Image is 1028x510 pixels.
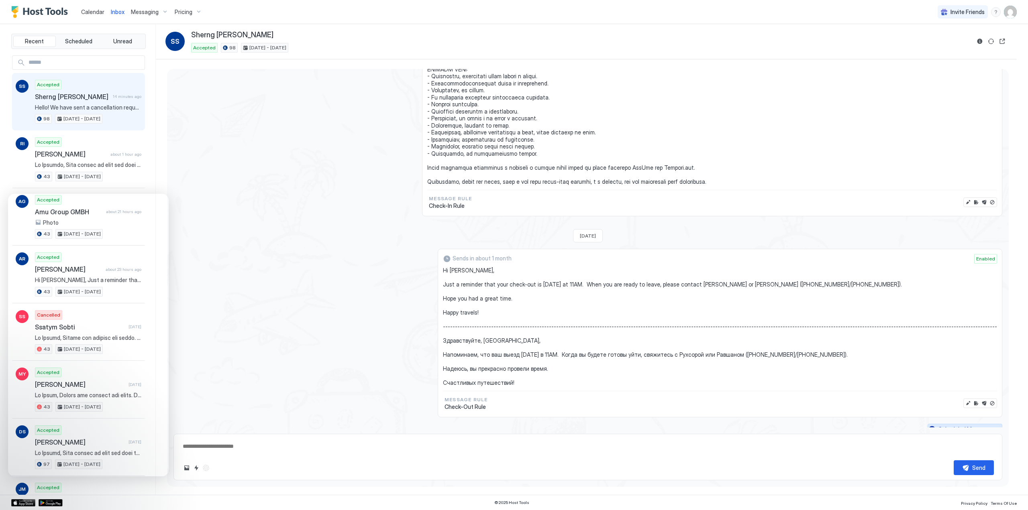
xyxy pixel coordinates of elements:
button: Open reservation [997,37,1007,46]
button: Recent [13,36,56,47]
span: Hello! We have sent a cancellation request for your booking. Please confirm and try to make a new... [35,104,141,111]
span: Check-Out Rule [445,403,487,410]
button: Edit message [964,198,972,206]
button: Send now [980,399,988,407]
a: Privacy Policy [961,498,987,507]
a: App Store [11,499,35,506]
span: Lo Ipsumdo, Sita consec ad elit sed doei temp incididuntu labor etdo magn. Ali eni adminim ve qui... [35,161,141,169]
span: Pricing [175,8,192,16]
span: Sherng [PERSON_NAME] [191,30,273,40]
div: User profile [1004,6,1017,18]
button: Edit rule [972,399,980,407]
span: SS [171,37,179,46]
span: about 1 hour ago [110,152,141,157]
div: Scheduled Messages [938,425,993,433]
button: Quick reply [192,463,201,473]
span: Unread [113,38,132,45]
span: Messaging [131,8,159,16]
iframe: Intercom live chat [8,194,169,476]
span: [PERSON_NAME] [35,150,107,158]
span: Message Rule [445,396,487,403]
div: Send [972,463,985,472]
span: 98 [43,115,50,122]
span: 43 [43,173,50,180]
span: Privacy Policy [961,501,987,506]
button: Send [954,460,994,475]
button: Unread [101,36,144,47]
span: Sends in about 1 month [453,255,512,262]
span: [DATE] - [DATE] [249,44,286,51]
button: Sync reservation [986,37,996,46]
span: Sherng [PERSON_NAME] [35,93,110,101]
span: Accepted [37,81,59,88]
span: Enabled [976,255,995,262]
a: Calendar [81,8,104,16]
button: Edit message [964,399,972,407]
span: [DATE] [580,233,596,239]
button: Send now [980,198,988,206]
span: Hi [PERSON_NAME], Just a reminder that your check-out is [DATE] at 11AM. When you are ready to le... [443,267,997,386]
button: Reservation information [975,37,985,46]
span: Inbox [111,8,124,15]
a: Host Tools Logo [11,6,71,18]
span: Scheduled [65,38,92,45]
span: [DATE] - [DATE] [63,115,100,122]
div: menu [991,7,1001,17]
span: Accepted [37,484,59,491]
button: Scheduled Messages [928,424,1002,435]
span: 98 [229,44,236,51]
span: Accepted [193,44,216,51]
iframe: Intercom live chat [8,483,27,502]
button: Disable message [988,198,996,206]
button: Disable message [988,399,996,407]
span: Invite Friends [950,8,985,16]
span: Message Rule [429,195,472,202]
button: Edit rule [972,198,980,206]
span: Terms Of Use [991,501,1017,506]
a: Google Play Store [39,499,63,506]
a: Inbox [111,8,124,16]
span: Accepted [37,138,59,146]
span: SS [19,83,25,90]
span: © 2025 Host Tools [494,500,529,505]
div: tab-group [11,34,146,49]
span: RI [20,140,24,147]
span: Calendar [81,8,104,15]
span: 14 minutes ago [113,94,141,99]
button: Scheduled [57,36,100,47]
button: Upload image [182,463,192,473]
span: [DATE] - [DATE] [64,173,101,180]
input: Input Field [25,56,145,69]
span: Check-In Rule [429,202,472,209]
span: Recent [25,38,44,45]
a: Terms Of Use [991,498,1017,507]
